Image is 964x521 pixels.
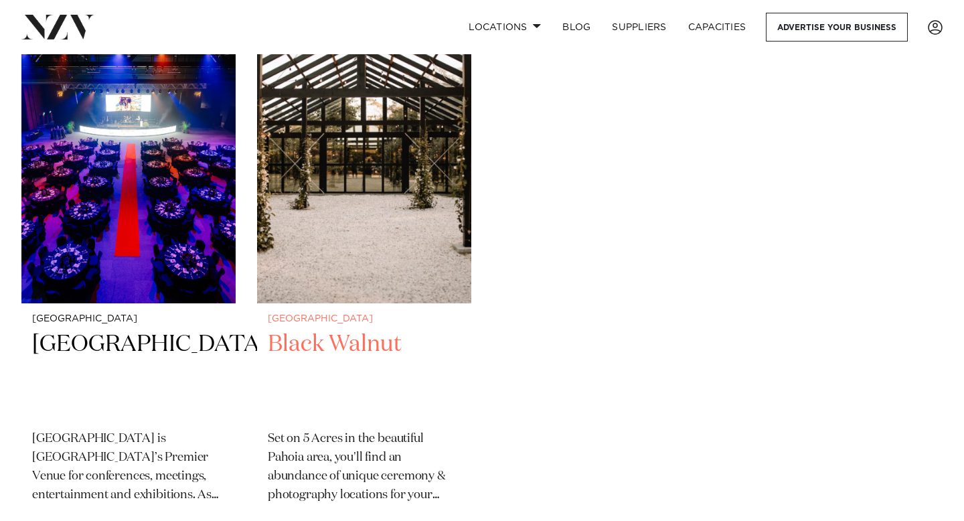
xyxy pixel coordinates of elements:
a: BLOG [552,13,601,42]
p: Set on 5 Acres in the beautiful Pahoia area, you'll find an abundance of unique ceremony & photog... [268,430,461,505]
p: [GEOGRAPHIC_DATA] is [GEOGRAPHIC_DATA]’s Premier Venue for conferences, meetings, entertainment a... [32,430,225,505]
a: Advertise your business [766,13,908,42]
img: nzv-logo.png [21,15,94,39]
a: Locations [458,13,552,42]
small: [GEOGRAPHIC_DATA] [32,314,225,324]
a: Capacities [677,13,757,42]
h2: Black Walnut [268,329,461,420]
a: SUPPLIERS [601,13,677,42]
h2: [GEOGRAPHIC_DATA] [32,329,225,420]
small: [GEOGRAPHIC_DATA] [268,314,461,324]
